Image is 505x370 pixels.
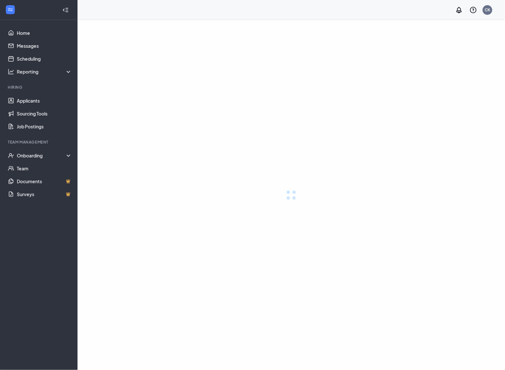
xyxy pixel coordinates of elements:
[485,7,490,13] div: CK
[17,68,72,75] div: Reporting
[17,175,72,188] a: DocumentsCrown
[469,6,477,14] svg: QuestionInfo
[62,7,69,13] svg: Collapse
[8,85,71,90] div: Hiring
[17,188,72,201] a: SurveysCrown
[17,39,72,52] a: Messages
[17,120,72,133] a: Job Postings
[8,68,14,75] svg: Analysis
[7,6,14,13] svg: WorkstreamLogo
[8,152,14,159] svg: UserCheck
[17,152,72,159] div: Onboarding
[17,94,72,107] a: Applicants
[455,6,463,14] svg: Notifications
[8,139,71,145] div: Team Management
[17,26,72,39] a: Home
[17,162,72,175] a: Team
[17,107,72,120] a: Sourcing Tools
[17,52,72,65] a: Scheduling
